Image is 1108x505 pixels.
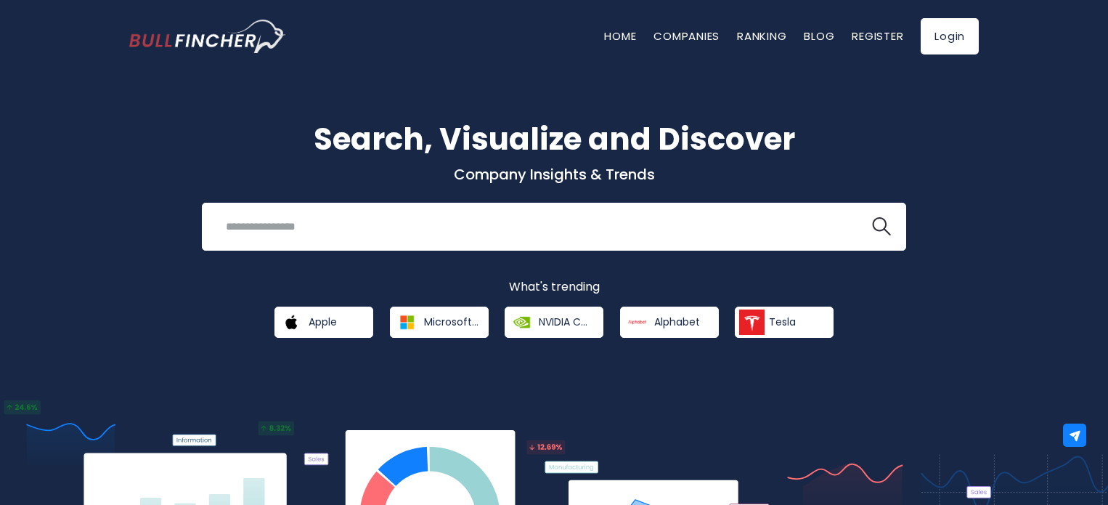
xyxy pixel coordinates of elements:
[735,307,834,338] a: Tesla
[653,28,720,44] a: Companies
[129,165,979,184] p: Company Insights & Trends
[852,28,903,44] a: Register
[769,315,796,328] span: Tesla
[424,315,478,328] span: Microsoft Corporation
[129,20,286,53] img: Bullfincher logo
[921,18,979,54] a: Login
[505,307,603,338] a: NVIDIA Corporation
[620,307,719,338] a: Alphabet
[309,315,337,328] span: Apple
[604,28,636,44] a: Home
[539,315,593,328] span: NVIDIA Corporation
[804,28,834,44] a: Blog
[872,217,891,236] img: search icon
[129,116,979,162] h1: Search, Visualize and Discover
[129,20,285,53] a: Go to homepage
[390,307,489,338] a: Microsoft Corporation
[737,28,786,44] a: Ranking
[129,280,979,295] p: What's trending
[654,315,700,328] span: Alphabet
[274,307,373,338] a: Apple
